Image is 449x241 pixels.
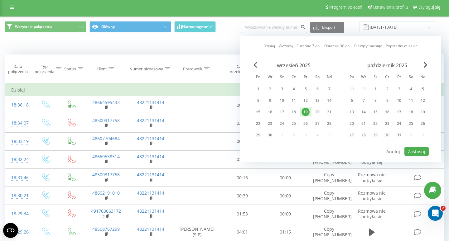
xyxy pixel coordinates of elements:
[395,85,403,93] div: 3
[92,99,120,105] a: 48664595433
[311,107,323,117] div: sob 20 wrz 2025
[252,130,264,140] div: pon 29 wrz 2025
[278,108,286,116] div: 17
[307,187,351,205] td: Copy [PHONE_NUMBER]
[91,208,121,220] a: 4917630631722
[348,120,356,128] div: 20
[358,190,386,201] span: Rozmowa nie odbyła się
[383,73,392,82] abbr: czwartek
[313,120,321,128] div: 27
[290,108,298,116] div: 18
[300,84,311,94] div: pt 5 wrz 2025
[288,84,300,94] div: czw 4 wrz 2025
[254,120,262,128] div: 22
[137,226,164,232] a: 48221131414
[346,107,358,117] div: pon 13 paź 2025
[310,22,344,33] button: Eksport
[254,85,262,93] div: 1
[407,97,415,105] div: 11
[290,120,298,128] div: 25
[221,150,264,168] td: 03:47
[347,73,356,82] abbr: poniedziałek
[137,208,164,214] a: 48221131414
[252,96,264,105] div: pon 8 wrz 2025
[254,97,262,105] div: 8
[324,43,350,49] a: Ostatnie 30 dni
[381,130,393,140] div: czw 30 paź 2025
[404,147,429,156] button: Zastosuj
[254,108,262,116] div: 15
[358,130,369,140] div: wt 28 paź 2025
[183,66,202,72] div: Pracownik
[11,208,26,220] div: 18:29:34
[11,172,26,184] div: 18:31:46
[395,120,403,128] div: 24
[302,97,310,105] div: 12
[252,107,264,117] div: pon 15 wrz 2025
[369,96,381,105] div: śr 8 paź 2025
[221,223,264,241] td: 04:01
[92,154,120,159] a: 48660538514
[383,120,391,128] div: 23
[373,5,408,10] span: Ustawienia profilu
[264,96,276,105] div: wt 9 wrz 2025
[5,84,444,96] td: Dzisiaj
[221,187,264,205] td: 00:39
[253,73,263,82] abbr: poniedziałek
[221,132,264,150] td: 00:05
[325,73,334,82] abbr: niedziela
[92,172,120,177] a: 48500317758
[307,169,351,187] td: Copy [PHONE_NUMBER]
[323,107,335,117] div: ndz 21 wrz 2025
[241,22,307,33] input: Wyszukiwanie według numeru
[313,97,321,105] div: 13
[369,119,381,128] div: śr 22 paź 2025
[265,73,275,82] abbr: wtorek
[266,85,274,93] div: 2
[11,117,26,129] div: 18:34:07
[92,190,120,196] a: 48602191010
[346,119,358,128] div: pon 20 paź 2025
[252,62,335,69] div: wrzesień 2025
[348,131,356,139] div: 27
[419,85,427,93] div: 5
[407,108,415,116] div: 18
[302,85,310,93] div: 5
[395,131,403,139] div: 31
[264,130,276,140] div: wt 30 wrz 2025
[64,66,76,72] div: Status
[266,97,274,105] div: 9
[92,226,120,232] a: 48508767299
[323,119,335,128] div: ndz 28 wrz 2025
[381,84,393,94] div: czw 2 paź 2025
[278,120,286,128] div: 24
[358,119,369,128] div: wt 21 paź 2025
[346,62,429,69] div: październik 2025
[289,73,298,82] abbr: czwartek
[393,84,405,94] div: pt 3 paź 2025
[325,85,333,93] div: 7
[264,107,276,117] div: wt 16 wrz 2025
[288,107,300,117] div: czw 18 wrz 2025
[371,97,379,105] div: 8
[371,108,379,116] div: 15
[360,131,368,139] div: 28
[369,130,381,140] div: śr 29 paź 2025
[359,73,368,82] abbr: wtorek
[325,108,333,116] div: 21
[227,64,255,74] div: Czas oczekiwania
[311,96,323,105] div: sob 13 wrz 2025
[346,96,358,105] div: pon 6 paź 2025
[300,96,311,105] div: pt 12 wrz 2025
[252,119,264,128] div: pon 22 wrz 2025
[92,135,120,141] a: 48607704684
[418,5,441,10] span: Wyloguj się
[3,223,18,238] button: Open CMP widget
[360,108,368,116] div: 14
[307,223,351,241] td: Copy [PHONE_NUMBER]
[15,24,52,29] span: Wszystkie połączenia
[264,119,276,128] div: wt 23 wrz 2025
[263,43,275,49] a: Dzisiaj
[417,84,429,94] div: ndz 5 paź 2025
[348,97,356,105] div: 6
